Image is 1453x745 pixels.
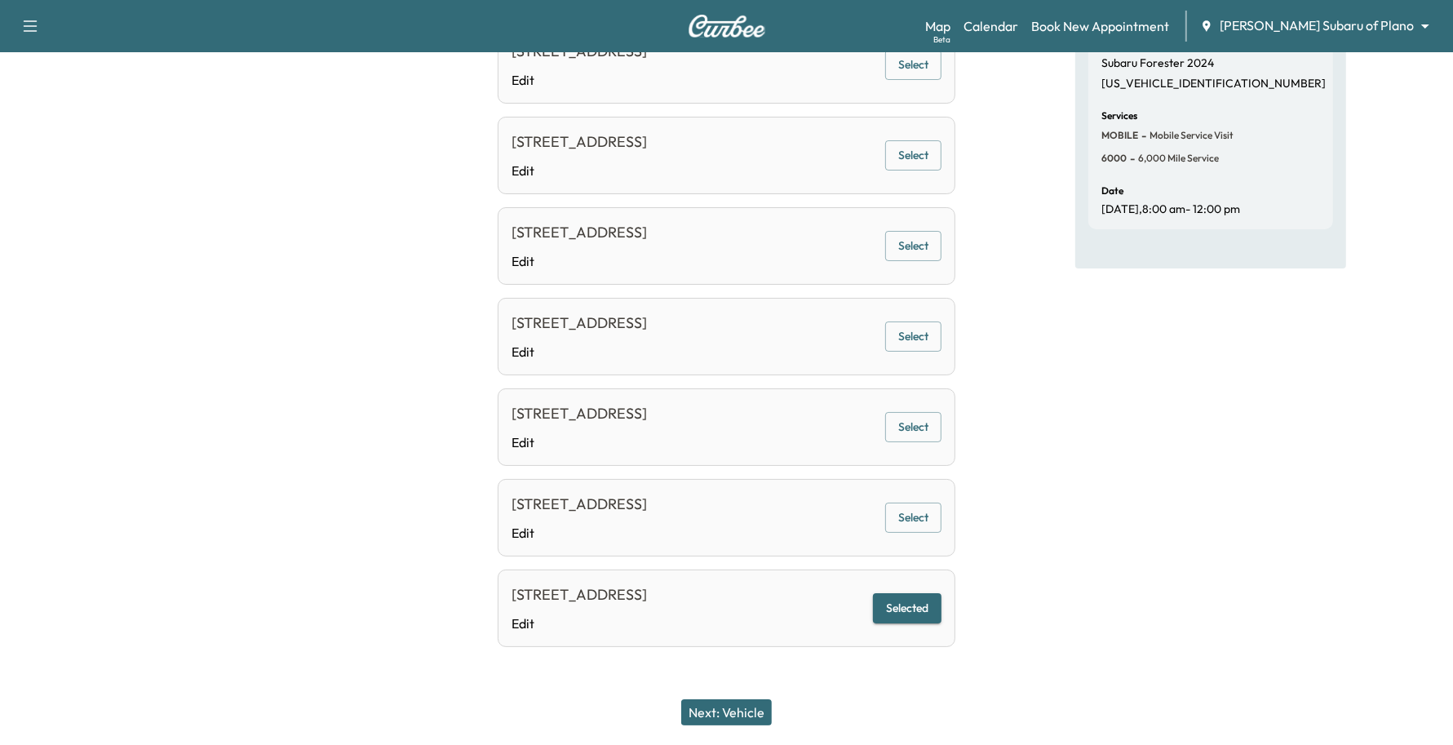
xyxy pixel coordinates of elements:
span: 6,000 mile Service [1135,152,1219,165]
div: [STREET_ADDRESS] [512,131,647,153]
div: [STREET_ADDRESS] [512,583,647,606]
div: [STREET_ADDRESS] [512,312,647,335]
button: Select [885,412,941,442]
a: MapBeta [925,16,950,36]
a: Edit [512,432,647,452]
span: - [1127,150,1135,166]
a: Calendar [963,16,1018,36]
button: Select [885,50,941,80]
img: Curbee Logo [688,15,766,38]
button: Select [885,231,941,261]
div: [STREET_ADDRESS] [512,493,647,516]
button: Select [885,503,941,533]
p: [US_VEHICLE_IDENTIFICATION_NUMBER] [1101,77,1326,91]
span: - [1138,127,1146,144]
a: Edit [512,251,647,271]
div: [STREET_ADDRESS] [512,402,647,425]
button: Next: Vehicle [681,699,772,725]
a: Edit [512,161,647,180]
h6: Date [1101,186,1123,196]
button: Select [885,322,941,352]
div: Beta [933,33,950,46]
a: Edit [512,523,647,543]
p: [DATE] , 8:00 am - 12:00 pm [1101,202,1240,217]
button: Select [885,140,941,171]
a: Edit [512,342,647,361]
h6: Services [1101,111,1137,121]
span: [PERSON_NAME] Subaru of Plano [1220,16,1414,35]
span: 6000 [1101,152,1127,165]
button: Selected [873,593,941,623]
div: [STREET_ADDRESS] [512,221,647,244]
a: Edit [512,614,647,633]
span: Mobile Service Visit [1146,129,1234,142]
a: Book New Appointment [1031,16,1169,36]
p: Subaru Forester 2024 [1101,56,1214,71]
a: Edit [512,70,647,90]
span: MOBILE [1101,129,1138,142]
